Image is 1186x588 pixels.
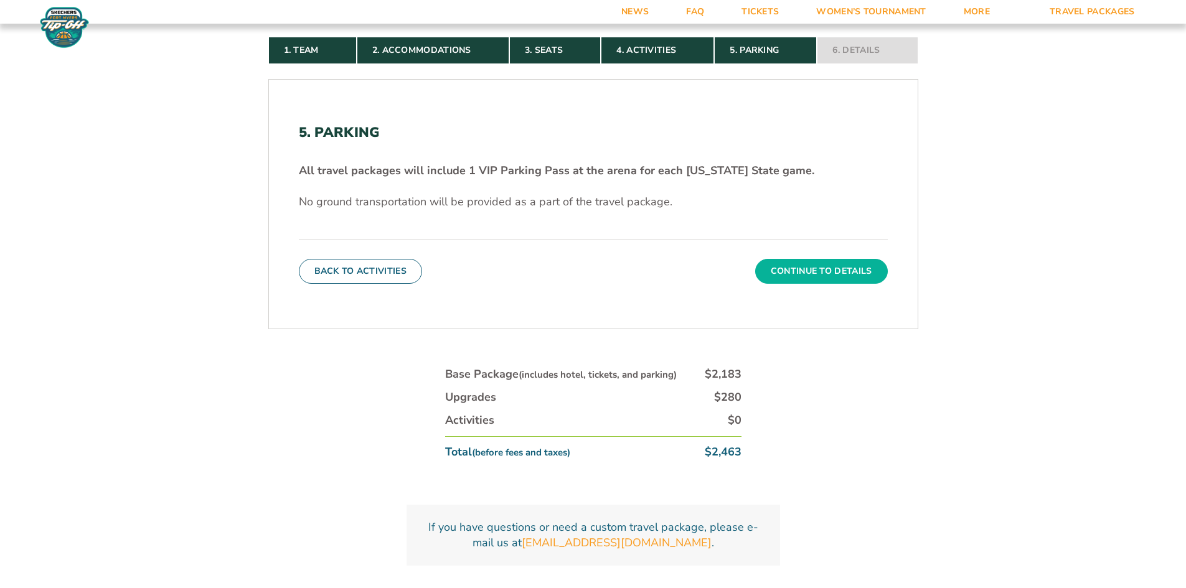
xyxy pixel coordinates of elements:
[445,390,496,405] div: Upgrades
[728,413,741,428] div: $0
[299,259,422,284] button: Back To Activities
[299,124,888,141] h2: 5. Parking
[705,366,741,382] div: $2,183
[299,194,888,210] p: No ground transportation will be provided as a part of the travel package.
[268,37,357,64] a: 1. Team
[445,413,494,428] div: Activities
[714,390,741,405] div: $280
[755,259,888,284] button: Continue To Details
[472,446,570,459] small: (before fees and taxes)
[37,6,92,49] img: Fort Myers Tip-Off
[421,520,765,551] p: If you have questions or need a custom travel package, please e-mail us at .
[519,368,677,381] small: (includes hotel, tickets, and parking)
[601,37,714,64] a: 4. Activities
[445,366,677,382] div: Base Package
[522,535,712,551] a: [EMAIL_ADDRESS][DOMAIN_NAME]
[445,444,570,460] div: Total
[509,37,601,64] a: 3. Seats
[705,444,741,460] div: $2,463
[299,163,814,178] strong: All travel packages will include 1 VIP Parking Pass at the arena for each [US_STATE] State game.
[357,37,509,64] a: 2. Accommodations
